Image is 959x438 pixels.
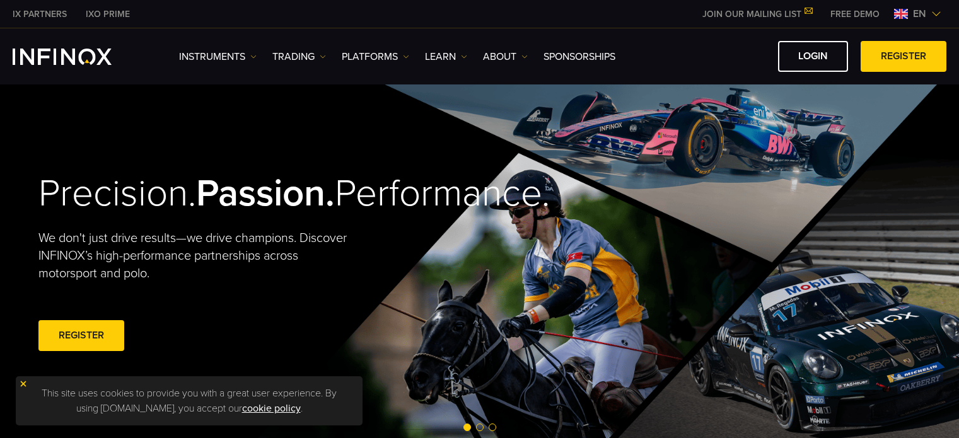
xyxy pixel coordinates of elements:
[38,320,124,351] a: REGISTER
[13,49,141,65] a: INFINOX Logo
[342,49,409,64] a: PLATFORMS
[693,9,821,20] a: JOIN OUR MAILING LIST
[179,49,257,64] a: Instruments
[476,424,484,431] span: Go to slide 2
[778,41,848,72] a: LOGIN
[483,49,528,64] a: ABOUT
[908,6,931,21] span: en
[196,171,335,216] strong: Passion.
[425,49,467,64] a: Learn
[3,8,76,21] a: INFINOX
[38,229,356,282] p: We don't just drive results—we drive champions. Discover INFINOX’s high-performance partnerships ...
[22,383,356,419] p: This site uses cookies to provide you with a great user experience. By using [DOMAIN_NAME], you a...
[861,41,946,72] a: REGISTER
[76,8,139,21] a: INFINOX
[489,424,496,431] span: Go to slide 3
[19,379,28,388] img: yellow close icon
[272,49,326,64] a: TRADING
[543,49,615,64] a: SPONSORSHIPS
[821,8,889,21] a: INFINOX MENU
[242,402,301,415] a: cookie policy
[38,171,436,217] h2: Precision. Performance.
[463,424,471,431] span: Go to slide 1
